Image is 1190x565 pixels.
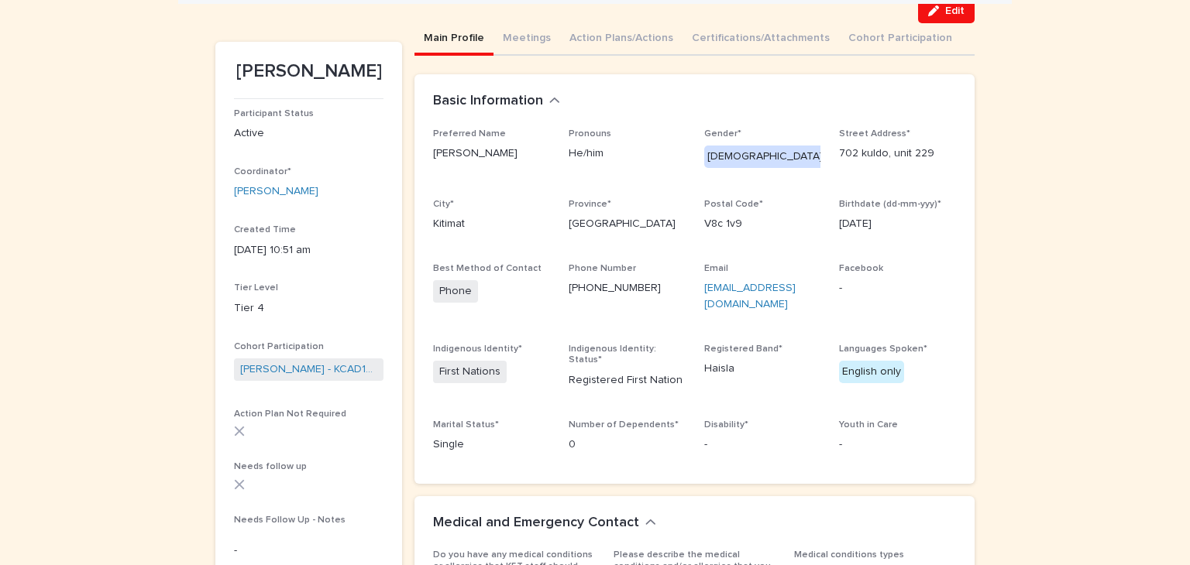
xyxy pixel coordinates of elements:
p: Haisla [704,361,821,377]
p: 0 [569,437,686,453]
p: Single [433,437,550,453]
span: Medical conditions types [794,550,904,560]
span: Pronouns [569,129,611,139]
button: Meetings [494,23,560,56]
button: Certifications/Attachments [683,23,839,56]
span: Indigenous Identity* [433,344,522,354]
span: First Nations [433,361,507,383]
button: Basic Information [433,93,560,110]
span: Preferred Name [433,129,506,139]
a: [EMAIL_ADDRESS][DOMAIN_NAME] [704,282,796,310]
span: Action Plan Not Required [234,409,346,419]
p: V8c 1v9 [704,216,821,232]
span: Created Time [234,225,296,235]
span: Postal Code* [704,200,763,209]
span: Edit [945,5,965,16]
h2: Basic Information [433,93,543,110]
span: Coordinator* [234,167,291,176]
span: Phone [433,280,478,303]
span: Province* [569,200,611,209]
p: Active [234,125,383,142]
span: Marital Status* [433,420,499,430]
p: [DATE] [839,216,956,232]
a: [PERSON_NAME] [234,183,318,200]
span: Registered Band* [704,344,782,354]
p: Kitimat [433,216,550,232]
span: Needs follow up [234,462,307,471]
button: Medical and Emergency Contact [433,515,656,532]
span: Languages Spoken* [839,344,927,354]
div: English only [839,361,904,383]
span: Street Address* [839,129,910,139]
button: Cohort Participation [839,23,961,56]
a: [PHONE_NUMBER] [569,282,661,293]
span: Needs Follow Up - Notes [234,515,346,525]
button: Main Profile [414,23,494,56]
p: - [234,543,383,559]
p: Registered First Nation [569,372,686,389]
div: [DEMOGRAPHIC_DATA] [704,146,826,168]
p: [PERSON_NAME] [234,60,383,83]
span: Gender* [704,129,741,139]
button: Action Plans/Actions [560,23,683,56]
span: Cohort Participation [234,342,324,351]
span: Disability* [704,420,748,430]
span: Tier Level [234,283,278,293]
span: Best Method of Contact [433,264,542,273]
span: Phone Number [569,264,636,273]
p: [PERSON_NAME] [433,146,550,162]
p: - [704,437,821,453]
span: Number of Dependents* [569,420,679,430]
p: 702 kuldo, unit 229 [839,146,956,162]
p: Tier 4 [234,300,383,317]
a: [PERSON_NAME] - KCAD13- [DATE] [240,361,377,378]
p: - [839,437,956,453]
span: Facebook [839,264,883,273]
span: Birthdate (dd-mm-yyy)* [839,200,941,209]
span: Participant Status [234,109,314,118]
p: - [839,280,956,296]
p: [GEOGRAPHIC_DATA] [569,216,686,232]
span: Email [704,264,728,273]
span: City* [433,200,454,209]
span: Indigenous Identity: Status* [569,344,656,365]
span: Youth in Care [839,420,898,430]
p: [DATE] 10:51 am [234,242,383,259]
h2: Medical and Emergency Contact [433,515,639,532]
p: He/him [569,146,686,162]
